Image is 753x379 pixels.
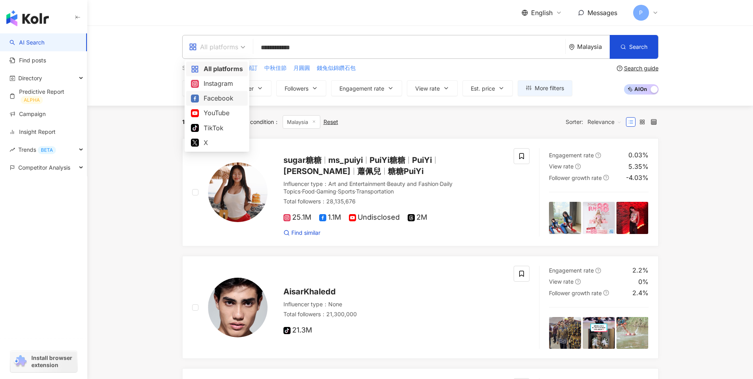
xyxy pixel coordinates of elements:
[302,188,315,195] span: Food
[595,268,601,273] span: question-circle
[356,188,394,195] span: Transportation
[603,175,609,180] span: question-circle
[283,180,505,195] div: Influencer type ：
[587,9,617,17] span: Messages
[357,166,381,176] span: 蕭佩兒
[191,123,243,133] div: TikTok
[182,80,221,96] button: Type
[638,277,649,286] div: 0%
[549,202,581,234] img: post-image
[283,326,312,335] span: 21.3M
[264,64,287,72] button: 中秋佳節
[10,88,81,104] a: Predictive ReportALPHA
[182,256,659,359] a: KOL AvatarAisarKhaleddInfluencer type：NoneTotal followers：21,300,00021.3MEngagement ratequestion-...
[407,80,458,96] button: View rate
[285,85,308,92] span: Followers
[293,64,310,72] button: 月圓圓
[336,188,338,195] span: ·
[291,229,320,237] span: Find similar
[191,138,243,148] div: X
[628,162,649,171] div: 5.35%
[293,64,310,72] span: 月圓圓
[328,180,385,187] span: Art and Entertainment
[315,188,316,195] span: ·
[317,64,356,72] span: 錢兔似錦鑽石包
[182,119,222,125] div: results
[10,147,15,153] span: rise
[208,278,268,337] img: KOL Avatar
[349,213,400,222] span: Undisclosed
[191,64,243,74] div: All platforms
[191,108,243,118] div: YouTube
[610,35,658,59] button: Search
[283,213,311,222] span: 25.1M
[617,66,622,71] span: question-circle
[549,163,574,170] span: View rate
[385,180,387,187] span: ·
[387,180,438,187] span: Beauty and Fashion
[191,79,243,89] div: Instagram
[549,278,574,285] span: View rate
[549,290,602,296] span: Follower growth rate
[328,155,363,165] span: ms_puiyi
[388,166,424,176] span: 糖糖PuiYi
[191,65,199,73] span: appstore
[18,141,56,159] span: Trends
[569,44,575,50] span: environment
[283,310,505,318] div: Total followers ： 21,300,000
[595,153,601,158] span: question-circle
[283,229,320,237] a: Find similar
[283,155,322,165] span: sugar糖糖
[182,138,659,247] a: KOL Avatarsugar糖糖ms_puiyiPuiYi糖糖PuiYi[PERSON_NAME]蕭佩兒糖糖PuiYiInfluencer type：Art and Entertainment...
[331,80,402,96] button: Engagement rate
[370,155,405,165] span: PuiYi糖糖
[415,85,440,92] span: View rate
[339,85,384,92] span: Engagement rate
[283,115,320,129] span: Malaysia
[639,8,643,17] span: P
[222,118,279,125] span: meeting condition ：
[18,159,70,176] span: Competitor Analysis
[18,69,42,87] span: Directory
[10,128,56,136] a: Insight Report
[283,287,336,296] span: AisarKhaledd
[38,146,56,154] div: BETA
[189,43,197,51] span: appstore
[324,119,338,125] div: Reset
[583,317,615,349] img: post-image
[549,174,602,181] span: Follower growth rate
[316,188,336,195] span: Gaming
[191,93,243,103] div: Facebook
[616,317,649,349] img: post-image
[549,267,594,274] span: Engagement rate
[189,41,238,53] div: All platforms
[316,64,356,72] button: 錢兔似錦鑽石包
[471,85,495,92] span: Est. price
[549,317,581,349] img: post-image
[603,290,609,296] span: question-circle
[587,116,622,128] span: Relevance
[283,197,505,205] div: Total followers ： 28,135,676
[629,44,647,50] span: Search
[10,351,77,372] a: chrome extensionInstall browser extension
[264,64,287,72] span: 中秋佳節
[276,80,326,96] button: Followers
[10,56,46,64] a: Find posts
[632,288,649,297] div: 2.4%
[338,188,355,195] span: Sports
[518,80,572,96] button: More filters
[616,202,649,234] img: post-image
[566,116,626,128] div: Sorter:
[6,10,49,26] img: logo
[626,173,649,182] div: -4.03%
[182,118,205,125] span: 10,000+
[283,166,351,176] span: [PERSON_NAME]
[283,300,505,308] div: Influencer type ： None
[31,354,75,369] span: Install browser extension
[575,164,581,169] span: question-circle
[462,80,513,96] button: Est. price
[624,65,659,72] div: Search guide
[632,266,649,275] div: 2.2%
[300,188,302,195] span: ·
[583,202,615,234] img: post-image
